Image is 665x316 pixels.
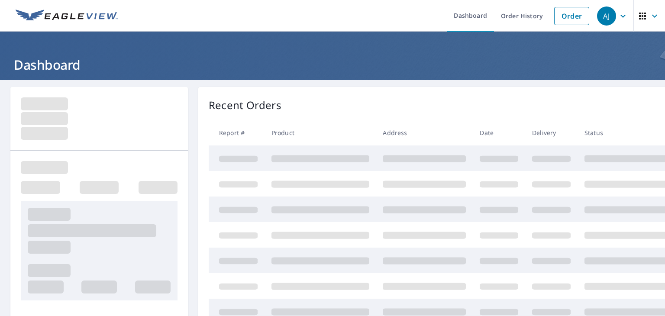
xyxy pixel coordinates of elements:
th: Report # [209,120,265,145]
img: EV Logo [16,10,118,23]
div: AJ [597,6,616,26]
th: Address [376,120,473,145]
th: Product [265,120,376,145]
h1: Dashboard [10,56,655,74]
p: Recent Orders [209,97,281,113]
th: Delivery [525,120,578,145]
th: Date [473,120,525,145]
a: Order [554,7,589,25]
